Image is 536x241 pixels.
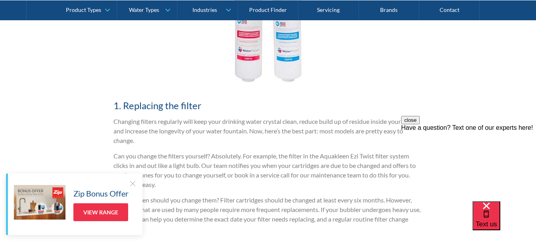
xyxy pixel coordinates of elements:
[73,187,129,199] h5: Zip Bonus Offer
[14,185,65,220] img: Zip Bonus Offer
[73,203,128,221] a: View Range
[401,116,536,211] iframe: podium webchat widget prompt
[113,151,423,189] p: Can you change the filters yourself? Absolutely. For example, the filter in the Aquakleen Ezi Twi...
[192,6,217,13] div: Industries
[66,6,101,13] div: Product Types
[473,201,536,241] iframe: podium webchat widget bubble
[113,98,423,113] h4: 1. Replacing the filter
[113,117,423,145] p: Changing filters regularly will keep your drinking water crystal clean, reduce build up of residu...
[129,6,159,13] div: Water Types
[113,195,423,233] p: So how often should you change them? Filter cartridges should be changed at least every six month...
